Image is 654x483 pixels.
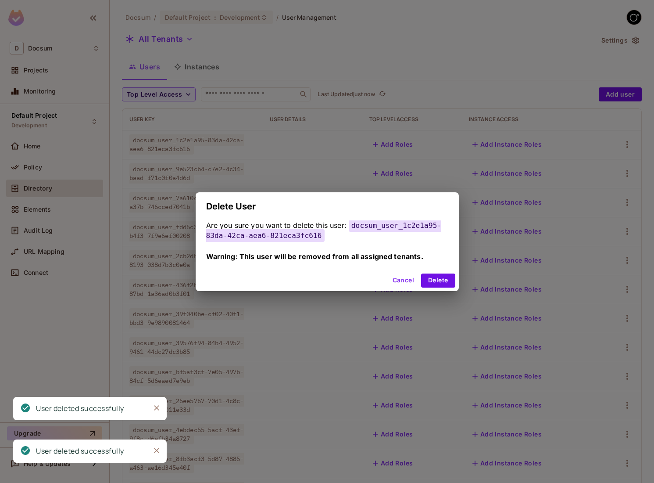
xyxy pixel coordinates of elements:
[150,444,163,457] button: Close
[36,403,124,414] div: User deleted successfully
[206,219,442,242] span: docsum_user_1c2e1a95-83da-42ca-aea6-821eca3fc616
[196,192,459,220] h2: Delete User
[421,274,455,288] button: Delete
[206,221,347,230] span: Are you sure you want to delete this user:
[206,252,423,261] span: Warning: This user will be removed from all assigned tenants.
[389,274,418,288] button: Cancel
[36,446,124,457] div: User deleted successfully
[150,401,163,415] button: Close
